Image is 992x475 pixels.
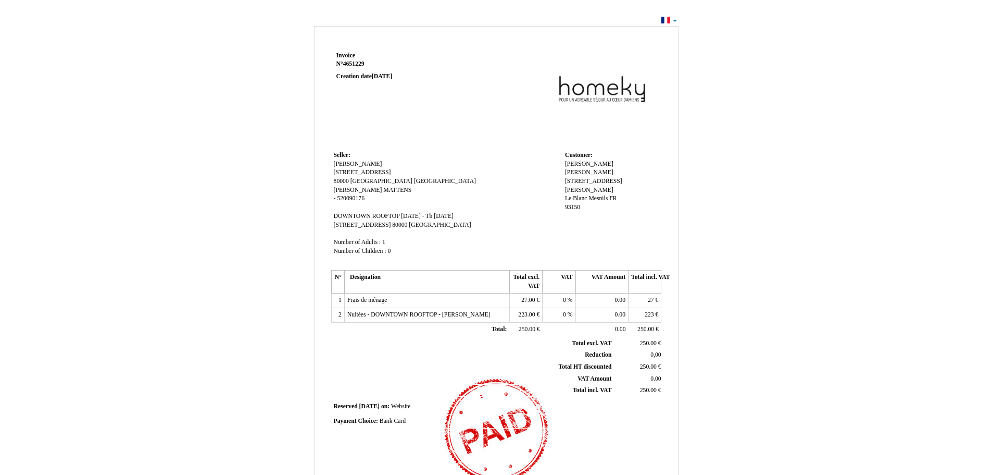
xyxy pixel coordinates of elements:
span: 250.00 [637,326,654,333]
span: 250.00 [519,326,535,333]
span: 223.00 [518,311,535,318]
span: MATTENS [383,187,411,193]
td: 2 [331,308,344,323]
th: N° [331,271,344,294]
strong: Creation date [336,73,393,80]
span: Seller: [334,152,350,159]
span: 27.00 [521,297,535,303]
span: [PERSON_NAME] [334,187,382,193]
span: 223 [645,311,654,318]
span: [STREET_ADDRESS][PERSON_NAME] [565,178,622,193]
span: on: [381,403,390,410]
span: [DATE] [372,73,392,80]
span: Website [391,403,410,410]
span: 0.00 [615,326,625,333]
span: Invoice [336,52,355,59]
span: Reserved [334,403,358,410]
span: [PERSON_NAME] [334,161,382,167]
span: Number of Adults : [334,239,381,246]
td: € [509,294,542,308]
td: € [613,385,663,397]
td: € [509,322,542,337]
span: Total incl. VAT [573,387,612,394]
span: Number of Children : [334,248,386,254]
th: Total incl. VAT [629,271,661,294]
span: 4651229 [343,60,365,67]
span: FR [609,195,617,202]
span: [PERSON_NAME] [565,161,613,167]
span: Total excl. VAT [572,340,612,347]
span: 250.00 [640,387,657,394]
span: 0.00 [615,311,625,318]
span: Frais de ménage [347,297,387,303]
td: € [629,308,661,323]
span: 0 [563,311,566,318]
td: € [509,308,542,323]
span: 80000 [334,178,349,185]
span: [STREET_ADDRESS] [334,222,391,228]
span: [GEOGRAPHIC_DATA] [350,178,412,185]
span: 0 [387,248,391,254]
span: [DATE] - Th [DATE] [401,213,454,220]
th: VAT Amount [575,271,628,294]
span: Reduction [585,351,611,358]
td: € [629,322,661,337]
span: Nuitées - DOWNTOWN ROOFTOP - [PERSON_NAME] [347,311,491,318]
span: [PERSON_NAME] [565,169,613,176]
span: Total HT discounted [558,363,611,370]
strong: N° [336,60,461,68]
span: VAT Amount [577,375,611,382]
img: logo [543,52,659,130]
span: 93150 [565,204,580,211]
span: Le Blanc Mesnils [565,195,608,202]
span: 1 [382,239,385,246]
span: [GEOGRAPHIC_DATA] [409,222,471,228]
span: Total: [492,326,507,333]
span: Customer: [565,152,593,159]
span: 27 [648,297,654,303]
span: DOWNTOWN ROOFTOP [334,213,400,220]
span: 80000 [392,222,407,228]
span: 520090176 [337,195,365,202]
td: % [543,308,575,323]
span: 250.00 [640,363,657,370]
th: Total excl. VAT [509,271,542,294]
td: % [543,294,575,308]
span: Bank Card [380,418,406,424]
td: € [629,294,661,308]
td: 1 [331,294,344,308]
span: [GEOGRAPHIC_DATA] [414,178,476,185]
span: [STREET_ADDRESS] [334,169,391,176]
span: 0,00 [650,351,661,358]
th: VAT [543,271,575,294]
span: 0.00 [615,297,625,303]
td: € [613,338,663,349]
span: [DATE] [359,403,380,410]
span: 0.00 [650,375,661,382]
span: Payment Choice: [334,418,378,424]
span: 0 [563,297,566,303]
span: - [334,195,336,202]
td: € [613,361,663,373]
th: Designation [344,271,509,294]
span: 250.00 [640,340,657,347]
